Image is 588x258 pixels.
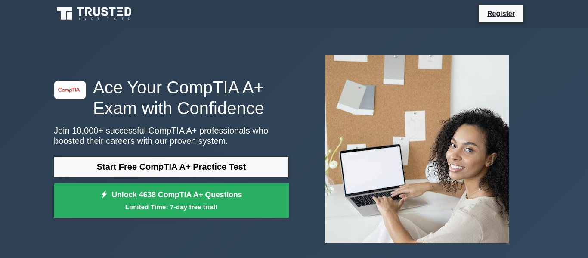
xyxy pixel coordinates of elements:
[54,183,289,218] a: Unlock 4638 CompTIA A+ QuestionsLimited Time: 7-day free trial!
[54,156,289,177] a: Start Free CompTIA A+ Practice Test
[54,77,289,118] h1: Ace Your CompTIA A+ Exam with Confidence
[54,125,289,146] p: Join 10,000+ successful CompTIA A+ professionals who boosted their careers with our proven system.
[65,202,278,212] small: Limited Time: 7-day free trial!
[482,8,520,19] a: Register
